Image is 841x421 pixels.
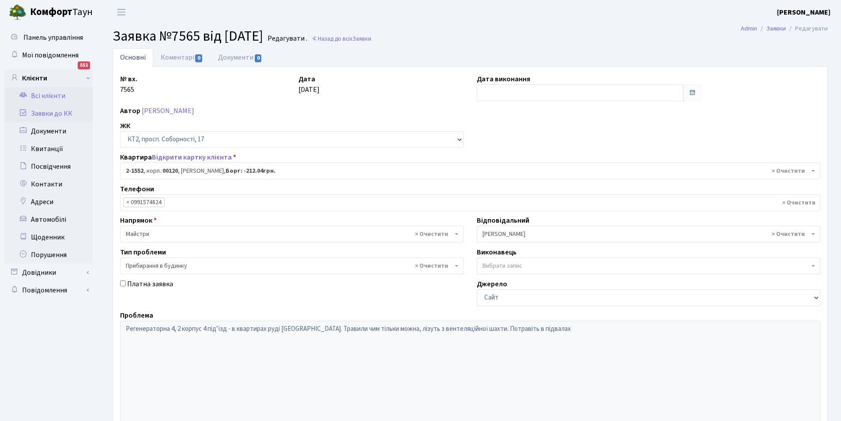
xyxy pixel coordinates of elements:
[477,226,820,243] span: Микитенко І.В.
[120,184,154,194] label: Телефони
[126,230,453,239] span: Майстри
[777,8,830,17] b: [PERSON_NAME]
[483,262,522,270] span: Вибрати запис
[266,34,307,43] small: Редагувати .
[352,34,371,43] span: Заявки
[728,19,841,38] nav: breadcrumb
[4,87,93,105] a: Всі клієнти
[110,5,132,19] button: Переключити навігацію
[23,33,83,42] span: Панель управління
[4,69,93,87] a: Клієнти
[772,167,805,175] span: Видалити всі елементи
[477,279,507,289] label: Джерело
[120,106,140,116] label: Автор
[113,48,153,67] a: Основні
[120,247,166,258] label: Тип проблеми
[30,5,72,19] b: Комфорт
[126,167,143,175] b: 2-1552
[4,281,93,299] a: Повідомлення
[4,211,93,228] a: Автомобілі
[477,247,517,258] label: Виконавець
[4,158,93,175] a: Посвідчення
[782,198,815,207] span: Видалити всі елементи
[4,29,93,46] a: Панель управління
[298,74,315,84] label: Дата
[113,74,292,101] div: 7565
[120,163,820,179] span: <b>2-1552</b>, корп.: <b>00120</b>, Лещенко Людмила Леонтіївна, <b>Борг: -212.04грн.</b>
[292,74,470,101] div: [DATE]
[4,175,93,193] a: Контакти
[120,310,153,321] label: Проблема
[30,5,93,20] span: Таун
[120,258,464,274] span: Прибирання в будинку
[4,264,93,281] a: Довідники
[123,197,165,207] li: 0991574824
[4,228,93,246] a: Щоденник
[78,61,90,69] div: 551
[120,226,464,243] span: Майстри
[195,54,202,62] span: 0
[226,167,275,175] b: Борг: -212.04грн.
[477,74,530,84] label: Дата виконання
[126,262,453,270] span: Прибирання в будинку
[415,230,448,239] span: Видалити всі елементи
[4,46,93,64] a: Мої повідомлення551
[766,24,786,33] a: Заявки
[22,50,79,60] span: Мої повідомлення
[113,26,263,46] span: Заявка №7565 від [DATE]
[153,48,211,67] a: Коментарі
[4,122,93,140] a: Документи
[483,230,809,239] span: Микитенко І.В.
[127,279,173,289] label: Платна заявка
[126,167,809,175] span: <b>2-1552</b>, корп.: <b>00120</b>, Лещенко Людмила Леонтіївна, <b>Борг: -212.04грн.</b>
[120,152,236,163] label: Квартира
[786,24,828,34] li: Редагувати
[777,7,830,18] a: [PERSON_NAME]
[772,230,805,239] span: Видалити всі елементи
[4,140,93,158] a: Квитанції
[312,34,371,43] a: Назад до всіхЗаявки
[152,152,232,162] a: Відкрити картку клієнта
[415,262,448,270] span: Видалити всі елементи
[255,54,262,62] span: 0
[162,167,178,175] b: 00120
[120,121,130,131] label: ЖК
[4,105,93,122] a: Заявки до КК
[4,193,93,211] a: Адреси
[211,48,270,67] a: Документи
[120,74,137,84] label: № вх.
[126,198,129,207] span: ×
[4,246,93,264] a: Порушення
[477,215,529,226] label: Відповідальний
[9,4,26,21] img: logo.png
[120,215,157,226] label: Напрямок
[741,24,757,33] a: Admin
[142,106,194,116] a: [PERSON_NAME]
